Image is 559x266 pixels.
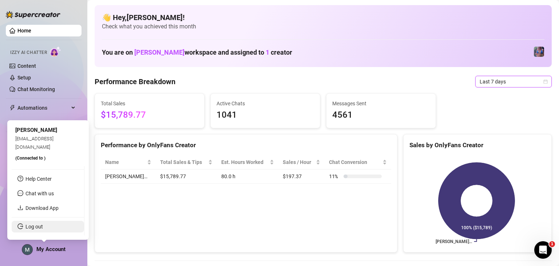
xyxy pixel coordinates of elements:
iframe: Intercom live chat [534,241,552,259]
span: calendar [543,79,548,84]
a: Home [17,28,31,34]
th: Sales / Hour [278,155,325,169]
span: Sales / Hour [283,158,315,166]
a: Setup [17,75,31,81]
span: Izzy AI Chatter [10,49,47,56]
span: Active Chats [217,99,314,107]
img: logo-BBDzfeDw.svg [6,11,60,18]
div: Sales by OnlyFans Creator [409,140,546,150]
span: Automations [17,102,69,114]
span: Total Sales & Tips [160,158,207,166]
span: [EMAIL_ADDRESS][DOMAIN_NAME] [15,136,53,149]
span: (Connected to ) [15,156,45,161]
td: [PERSON_NAME]… [101,169,156,184]
td: 80.0 h [217,169,278,184]
span: My Account [36,246,66,253]
th: Name [101,155,156,169]
span: 4561 [332,108,430,122]
a: Help Center [25,176,52,182]
span: thunderbolt [9,105,15,111]
th: Chat Conversion [325,155,391,169]
a: Chat Monitoring [17,86,55,92]
span: 11 % [329,172,341,180]
img: ACg8ocLEUq6BudusSbFUgfJHT7ol7Uq-BuQYr5d-mnjl9iaMWv35IQ=s96-c [22,245,32,255]
h4: Performance Breakdown [95,77,175,87]
th: Total Sales & Tips [156,155,217,169]
img: AI Chatter [50,46,61,57]
span: Check what you achieved this month [102,23,544,31]
span: 1 [549,241,555,247]
h4: 👋 Hey, [PERSON_NAME] ! [102,12,544,23]
span: 1041 [217,108,314,122]
a: Content [17,63,36,69]
span: Last 7 days [480,76,547,87]
div: Est. Hours Worked [221,158,268,166]
span: Chat with us [25,191,54,196]
a: Download App [25,205,59,211]
span: message [17,190,23,196]
span: [PERSON_NAME] [134,48,185,56]
span: [PERSON_NAME] [15,127,57,133]
a: Log out [25,224,43,230]
li: Log out [12,221,84,232]
span: 1 [266,48,269,56]
div: Performance by OnlyFans Creator [101,140,391,150]
span: Chat Copilot [17,117,69,128]
h1: You are on workspace and assigned to creator [102,48,292,56]
span: Messages Sent [332,99,430,107]
span: Name [105,158,146,166]
img: Jaylie [534,47,544,57]
span: $15,789.77 [101,108,198,122]
td: $197.37 [278,169,325,184]
span: Chat Conversion [329,158,381,166]
text: [PERSON_NAME]… [436,239,472,244]
td: $15,789.77 [156,169,217,184]
span: Total Sales [101,99,198,107]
